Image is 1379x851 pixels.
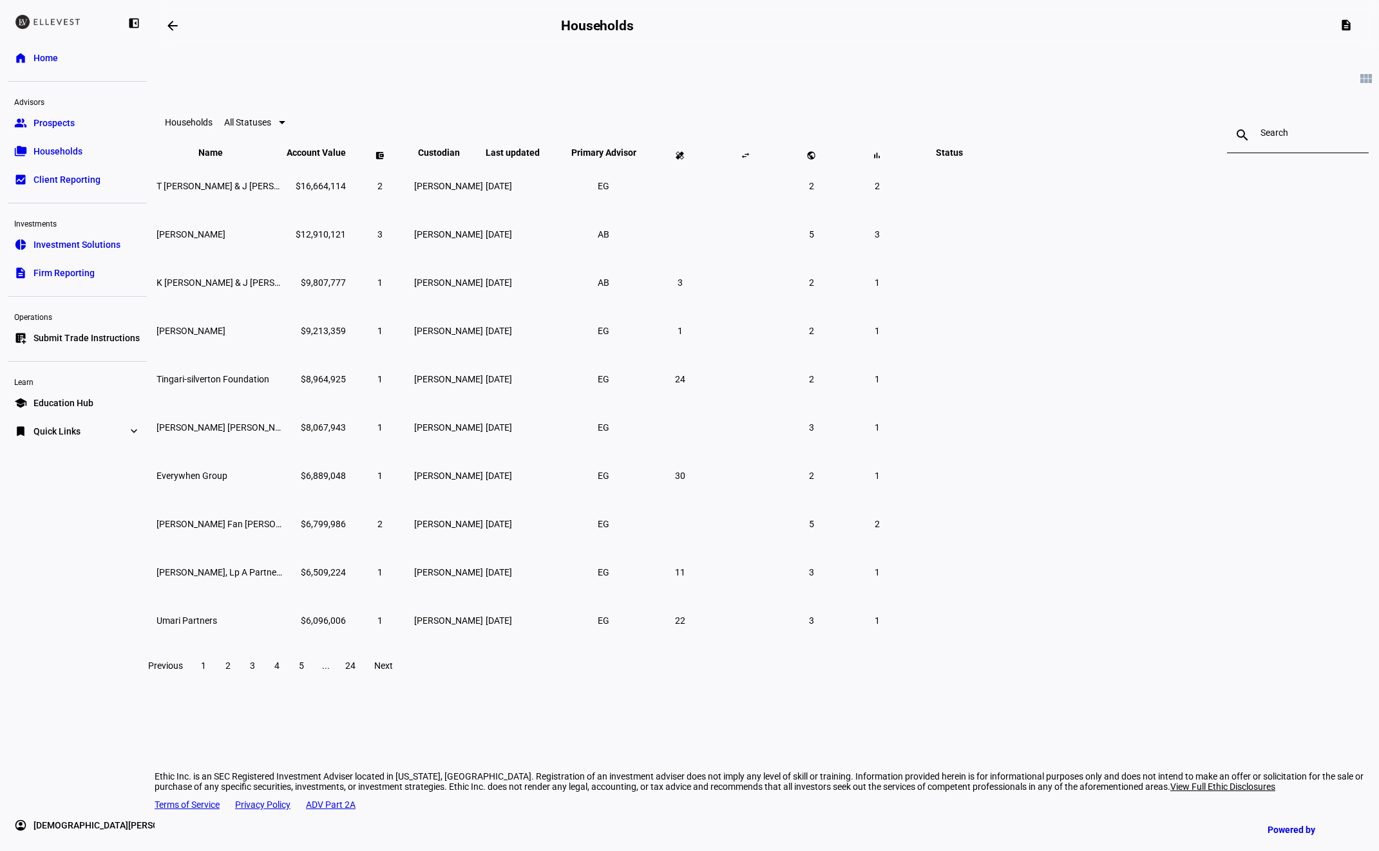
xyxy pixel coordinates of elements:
[675,374,685,384] span: 24
[593,512,616,536] li: EG
[225,660,231,671] span: 2
[377,422,383,433] span: 1
[286,404,347,451] td: $8,067,943
[809,229,814,239] span: 5
[286,210,347,257] td: $12,910,121
[377,277,383,288] span: 1
[286,500,347,547] td: $6,799,986
[33,117,75,129] span: Prospects
[875,326,880,336] span: 1
[157,326,225,336] span: Elizabeth Yntema
[14,267,27,279] eth-mat-symbol: description
[809,615,814,626] span: 3
[809,181,814,191] span: 2
[414,229,483,239] span: [PERSON_NAME]
[414,471,483,481] span: [PERSON_NAME]
[8,372,147,390] div: Learn
[339,653,362,678] button: 24
[306,800,356,810] a: ADV Part 2A
[8,167,147,192] a: bid_landscapeClient Reporting
[274,660,280,671] span: 4
[809,567,814,577] span: 3
[33,267,95,279] span: Firm Reporting
[8,214,147,232] div: Investments
[486,567,512,577] span: [DATE]
[314,653,338,678] button: ...
[157,277,319,288] span: K Solimine & J Smolen
[875,229,880,239] span: 3
[33,397,93,409] span: Education Hub
[14,819,27,832] eth-mat-symbol: account_circle
[14,173,27,186] eth-mat-symbol: bid_landscape
[241,653,264,678] button: 3
[224,117,271,127] span: All Statuses
[875,567,880,577] span: 1
[486,229,512,239] span: [DATE]
[286,548,347,595] td: $6,509,224
[414,374,483,384] span: [PERSON_NAME]
[8,138,147,164] a: folder_copyHouseholds
[377,471,383,481] span: 1
[235,800,290,810] a: Privacy Policy
[486,181,512,191] span: [DATE]
[675,567,685,577] span: 11
[414,181,483,191] span: [PERSON_NAME]
[33,173,100,186] span: Client Reporting
[377,567,383,577] span: 1
[593,174,616,198] li: EG
[414,422,483,433] span: [PERSON_NAME]
[1358,71,1374,86] mat-icon: view_module
[1227,127,1258,143] mat-icon: search
[165,18,180,33] mat-icon: arrow_backwards
[216,653,240,678] button: 2
[593,416,616,439] li: EG
[286,307,347,354] td: $9,213,359
[157,181,318,191] span: T Yellin & J Copaken
[286,259,347,306] td: $9,807,777
[809,374,814,384] span: 2
[875,471,880,481] span: 1
[8,307,147,325] div: Operations
[157,229,225,239] span: Julia Davies White
[33,819,197,832] span: [DEMOGRAPHIC_DATA][PERSON_NAME]
[1261,818,1360,841] a: Powered by
[414,615,483,626] span: [PERSON_NAME]
[8,92,147,110] div: Advisors
[414,326,483,336] span: [PERSON_NAME]
[675,615,685,626] span: 22
[33,332,140,344] span: Submit Trade Instructions
[128,425,140,438] eth-mat-symbol: expand_more
[675,471,685,481] span: 30
[377,229,383,239] span: 3
[486,277,512,288] span: [DATE]
[809,277,814,288] span: 2
[377,615,383,626] span: 1
[14,425,27,438] eth-mat-symbol: bookmark
[33,238,120,251] span: Investment Solutions
[8,45,147,71] a: homeHome
[486,615,512,626] span: [DATE]
[414,567,483,577] span: [PERSON_NAME]
[809,471,814,481] span: 2
[593,609,616,632] li: EG
[926,147,973,158] span: Status
[157,471,227,481] span: Everywhen Group
[14,238,27,251] eth-mat-symbol: pie_chart
[593,271,616,294] li: AB
[418,147,479,158] span: Custodian
[486,422,512,433] span: [DATE]
[155,771,1379,792] div: Ethic Inc. is an SEC Registered Investment Adviser located in [US_STATE], [GEOGRAPHIC_DATA]. Regi...
[299,660,304,671] span: 5
[593,319,616,342] li: EG
[562,147,646,158] span: Primary Advisor
[1340,19,1353,32] mat-icon: description
[14,332,27,344] eth-mat-symbol: list_alt_add
[14,397,27,409] eth-mat-symbol: school
[414,277,483,288] span: [PERSON_NAME]
[875,277,880,288] span: 1
[486,374,512,384] span: [DATE]
[128,17,140,30] eth-mat-symbol: left_panel_close
[157,567,296,577] span: Umari Rrw, Lp A Partnership
[345,660,356,671] span: 24
[875,374,880,384] span: 1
